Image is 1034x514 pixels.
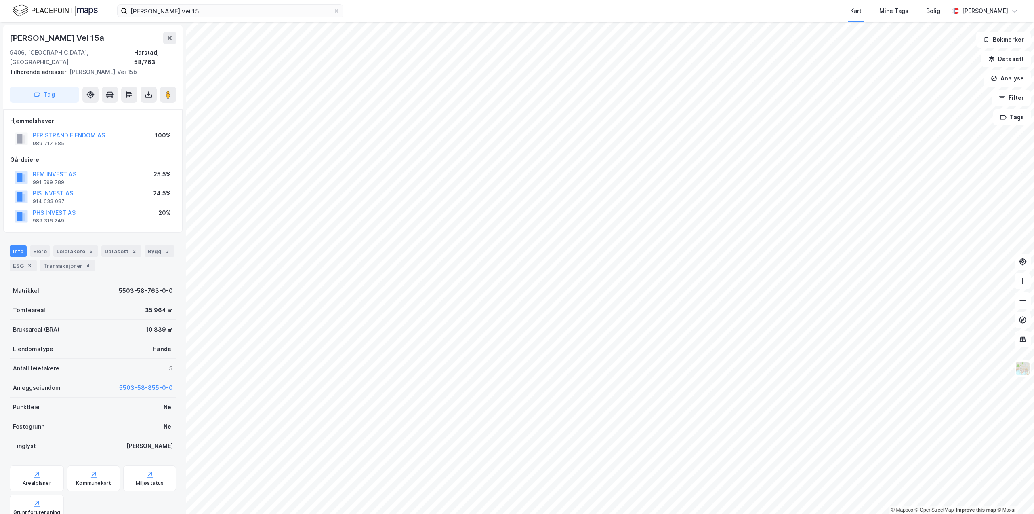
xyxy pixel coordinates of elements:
[153,188,171,198] div: 24.5%
[163,247,171,255] div: 3
[126,441,173,451] div: [PERSON_NAME]
[993,109,1031,125] button: Tags
[40,260,95,271] div: Transaksjoner
[13,441,36,451] div: Tinglyst
[850,6,862,16] div: Kart
[992,90,1031,106] button: Filter
[25,262,34,270] div: 3
[962,6,1008,16] div: [PERSON_NAME]
[33,140,64,147] div: 989 717 685
[10,32,106,44] div: [PERSON_NAME] Vei 15a
[33,198,65,205] div: 914 633 087
[127,5,333,17] input: Søk på adresse, matrikkel, gårdeiere, leietakere eller personer
[915,507,954,513] a: OpenStreetMap
[169,364,173,373] div: 5
[13,305,45,315] div: Tomteareal
[1015,361,1030,376] img: Z
[134,48,176,67] div: Harstad, 58/763
[119,286,173,296] div: 5503-58-763-0-0
[984,70,1031,87] button: Analyse
[84,262,92,270] div: 4
[146,325,173,334] div: 10 839 ㎡
[13,286,39,296] div: Matrikkel
[33,179,64,186] div: 991 599 789
[10,155,176,165] div: Gårdeiere
[130,247,138,255] div: 2
[956,507,996,513] a: Improve this map
[13,4,98,18] img: logo.f888ab2527a4732fd821a326f86c7f29.svg
[158,208,171,218] div: 20%
[33,218,64,224] div: 989 316 249
[976,32,1031,48] button: Bokmerker
[153,169,171,179] div: 25.5%
[13,325,59,334] div: Bruksareal (BRA)
[53,245,98,257] div: Leietakere
[10,116,176,126] div: Hjemmelshaver
[30,245,50,257] div: Eiere
[119,383,173,393] button: 5503-58-855-0-0
[155,131,171,140] div: 100%
[10,48,134,67] div: 9406, [GEOGRAPHIC_DATA], [GEOGRAPHIC_DATA]
[10,67,170,77] div: [PERSON_NAME] Vei 15b
[891,507,913,513] a: Mapbox
[145,245,174,257] div: Bygg
[981,51,1031,67] button: Datasett
[10,245,27,257] div: Info
[145,305,173,315] div: 35 964 ㎡
[153,344,173,354] div: Handel
[136,480,164,487] div: Miljøstatus
[13,383,61,393] div: Anleggseiendom
[13,364,59,373] div: Antall leietakere
[164,402,173,412] div: Nei
[13,402,40,412] div: Punktleie
[10,260,37,271] div: ESG
[76,480,111,487] div: Kommunekart
[994,475,1034,514] div: Kontrollprogram for chat
[101,245,141,257] div: Datasett
[87,247,95,255] div: 5
[164,422,173,432] div: Nei
[879,6,908,16] div: Mine Tags
[994,475,1034,514] iframe: Chat Widget
[10,68,69,75] span: Tilhørende adresser:
[13,344,53,354] div: Eiendomstype
[23,480,51,487] div: Arealplaner
[13,422,44,432] div: Festegrunn
[10,87,79,103] button: Tag
[926,6,940,16] div: Bolig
